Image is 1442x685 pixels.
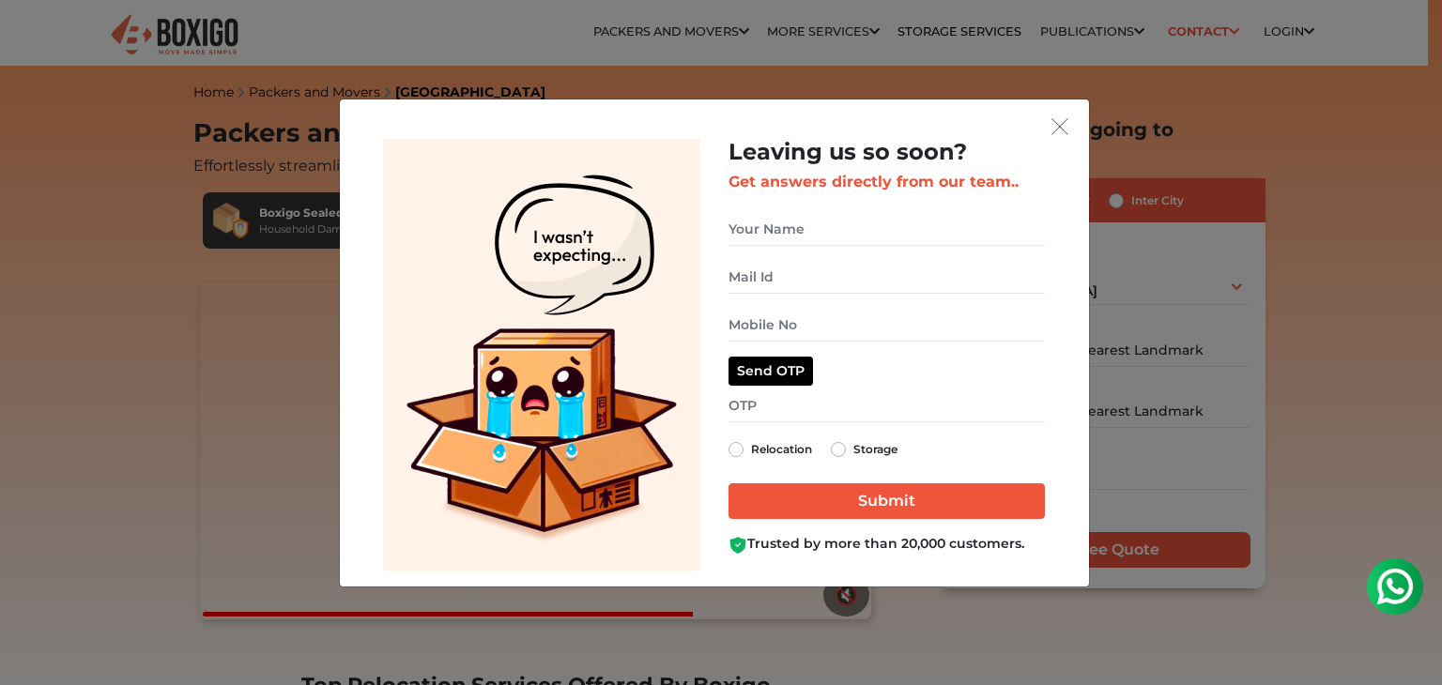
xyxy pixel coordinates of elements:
input: Submit [729,483,1045,519]
input: Mobile No [729,309,1045,342]
div: Trusted by more than 20,000 customers. [729,534,1045,554]
input: Mail Id [729,261,1045,294]
button: Send OTP [729,357,813,386]
img: exit [1051,118,1068,135]
img: Boxigo Customer Shield [729,536,747,555]
label: Storage [853,438,897,461]
img: whatsapp-icon.svg [19,19,56,56]
label: Relocation [751,438,812,461]
input: OTP [729,389,1045,422]
img: Lead Welcome Image [383,139,700,571]
input: Your Name [729,213,1045,246]
h2: Leaving us so soon? [729,139,1045,166]
h3: Get answers directly from our team.. [729,173,1045,190]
